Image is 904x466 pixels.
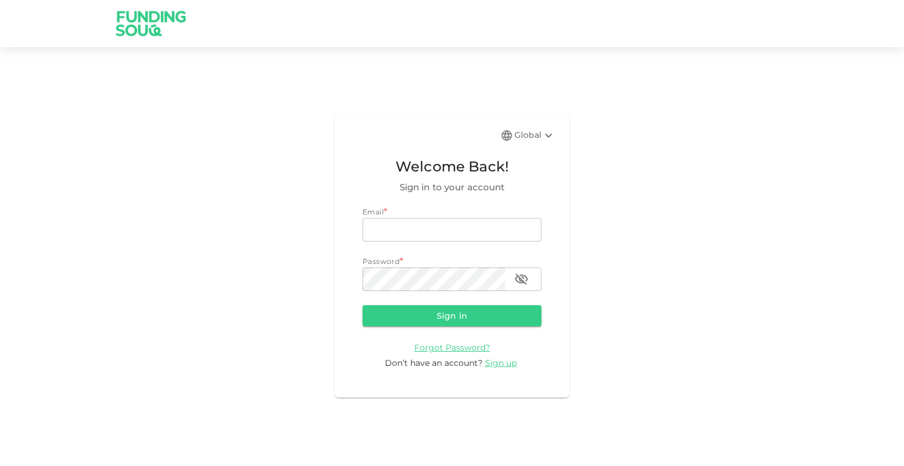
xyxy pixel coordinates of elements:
span: Welcome Back! [363,156,541,178]
span: Password [363,257,400,266]
span: Don’t have an account? [385,358,483,368]
span: Sign in to your account [363,180,541,194]
span: Email [363,207,384,216]
input: email [363,218,541,242]
div: Global [514,128,556,143]
input: password [363,267,505,291]
button: Sign in [363,305,541,326]
a: Forgot Password? [414,342,490,353]
span: Sign up [485,358,517,368]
